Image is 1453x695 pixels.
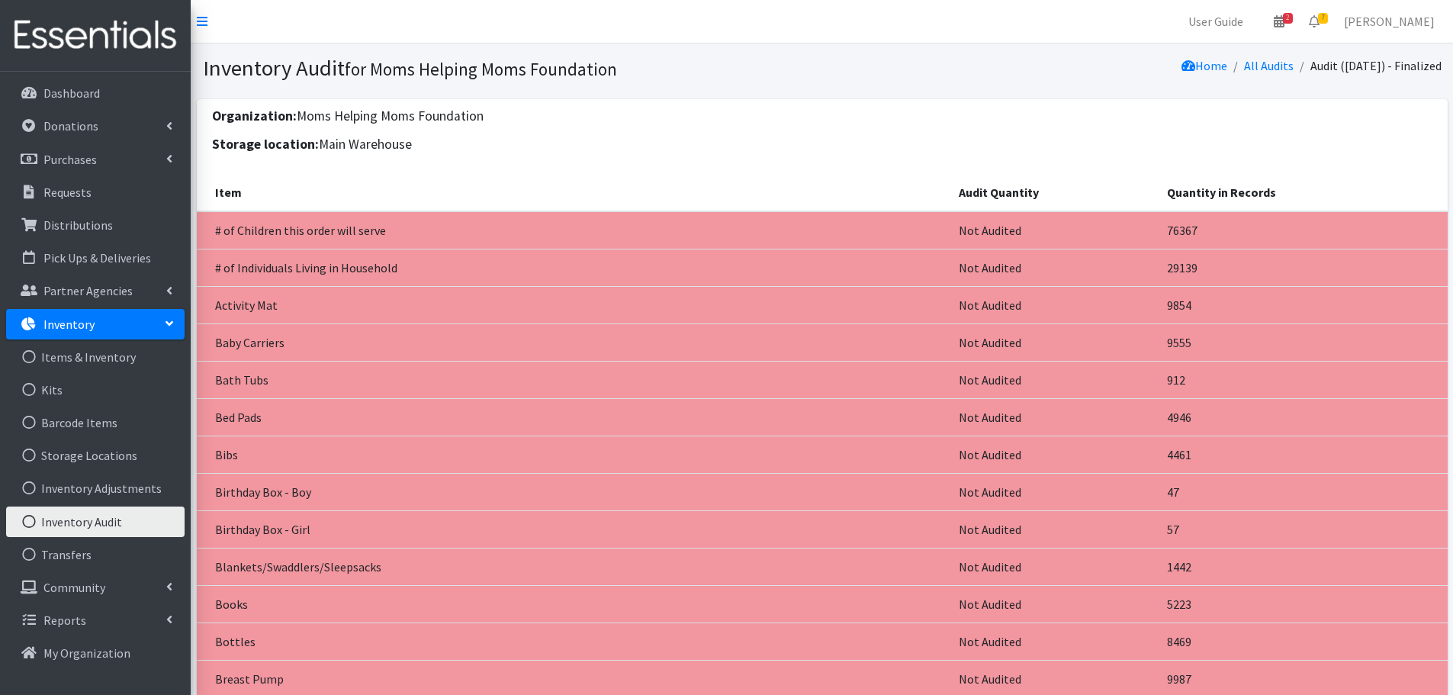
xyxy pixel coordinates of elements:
a: Purchases [6,144,185,175]
th: Quantity in Records [1158,174,1447,211]
a: Inventory Adjustments [6,473,185,504]
td: 9555 [1158,323,1447,361]
a: 7 [1297,6,1332,37]
td: # of Children this order will serve [197,211,950,249]
td: Not Audited [950,473,1158,510]
a: My Organization [6,638,185,668]
td: Not Audited [950,510,1158,548]
td: 47 [1158,473,1447,510]
td: Not Audited [950,361,1158,398]
p: Reports [43,613,86,628]
a: Kits [6,375,185,405]
p: My Organization [43,645,130,661]
p: Requests [43,185,92,200]
td: Not Audited [950,623,1158,660]
a: All Audits [1244,58,1294,73]
a: Community [6,572,185,603]
th: Item [197,174,950,211]
td: Birthday Box - Girl [197,510,950,548]
td: 57 [1158,510,1447,548]
th: Audit Quantity [950,174,1158,211]
a: Inventory Audit [6,507,185,537]
td: Birthday Box - Boy [197,473,950,510]
td: Not Audited [950,548,1158,585]
a: Distributions [6,210,185,240]
span: 7 [1318,13,1328,24]
a: Requests [6,177,185,208]
p: Purchases [43,152,97,167]
td: Not Audited [950,436,1158,473]
p: Main Warehouse [212,137,484,153]
a: Reports [6,605,185,635]
p: Donations [43,118,98,134]
td: Baby Carriers [197,323,950,361]
td: 29139 [1158,249,1447,286]
a: Transfers [6,539,185,570]
td: # of Individuals Living in Household [197,249,950,286]
small: for Moms Helping Moms Foundation [345,58,617,80]
strong: Organization: [212,108,297,124]
td: 5223 [1158,585,1447,623]
li: Audit ([DATE]) - Finalized [1294,55,1442,77]
p: Inventory [43,317,95,332]
td: Bed Pads [197,398,950,436]
td: Not Audited [950,585,1158,623]
a: Donations [6,111,185,141]
img: HumanEssentials [6,10,185,61]
td: Bath Tubs [197,361,950,398]
p: Distributions [43,217,113,233]
td: Not Audited [950,398,1158,436]
a: Partner Agencies [6,275,185,306]
td: Not Audited [950,211,1158,249]
td: Activity Mat [197,286,950,323]
td: 912 [1158,361,1447,398]
td: Books [197,585,950,623]
p: Community [43,580,105,595]
td: 1442 [1158,548,1447,585]
td: 76367 [1158,211,1447,249]
td: Bottles [197,623,950,660]
a: Storage Locations [6,440,185,471]
p: Partner Agencies [43,283,133,298]
a: Items & Inventory [6,342,185,372]
td: Not Audited [950,249,1158,286]
td: 9854 [1158,286,1447,323]
h1: Inventory Audit [203,55,817,82]
td: Blankets/Swaddlers/Sleepsacks [197,548,950,585]
td: Not Audited [950,286,1158,323]
td: 4946 [1158,398,1447,436]
p: Moms Helping Moms Foundation [212,108,484,124]
a: Pick Ups & Deliveries [6,243,185,273]
td: Bibs [197,436,950,473]
a: 2 [1262,6,1297,37]
p: Pick Ups & Deliveries [43,250,151,265]
td: 4461 [1158,436,1447,473]
a: [PERSON_NAME] [1332,6,1447,37]
p: Dashboard [43,85,100,101]
span: 2 [1283,13,1293,24]
td: Not Audited [950,323,1158,361]
strong: Storage location: [212,136,319,153]
td: 8469 [1158,623,1447,660]
a: User Guide [1176,6,1255,37]
a: Home [1181,58,1227,73]
a: Inventory [6,309,185,339]
a: Dashboard [6,78,185,108]
a: Barcode Items [6,407,185,438]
